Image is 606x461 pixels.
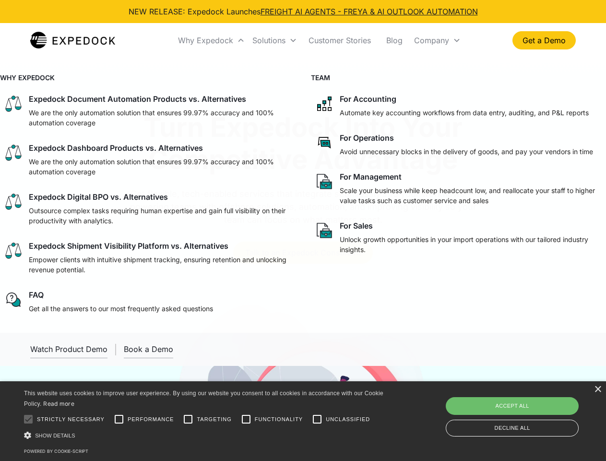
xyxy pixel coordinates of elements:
span: Unclassified [326,415,370,424]
div: For Operations [340,133,394,143]
div: Expedock Dashboard Products vs. Alternatives [29,143,203,153]
div: FAQ [29,290,44,300]
div: Why Expedock [178,36,233,45]
div: Why Expedock [174,24,249,57]
a: Powered by cookie-script [24,449,88,454]
img: scale icon [4,241,23,260]
img: scale icon [4,94,23,113]
p: Automate key accounting workflows from data entry, auditing, and P&L reports [340,108,589,118]
img: regular chat bubble icon [4,290,23,309]
p: Avoid unnecessary blocks in the delivery of goods, and pay your vendors in time [340,146,593,157]
a: Blog [379,24,410,57]
p: We are the only automation solution that ensures 99.97% accuracy and 100% automation coverage [29,157,292,177]
p: Outsource complex tasks requiring human expertise and gain full visibility on their productivity ... [29,206,292,226]
iframe: Chat Widget [446,357,606,461]
span: Strictly necessary [37,415,105,424]
img: scale icon [4,192,23,211]
div: Book a Demo [124,344,173,354]
div: Expedock Digital BPO vs. Alternatives [29,192,168,202]
img: network like icon [315,94,334,113]
div: Company [414,36,449,45]
a: Customer Stories [301,24,379,57]
img: paper and bag icon [315,221,334,240]
span: This website uses cookies to improve user experience. By using our website you consent to all coo... [24,390,383,408]
p: We are the only automation solution that ensures 99.97% accuracy and 100% automation coverage [29,108,292,128]
div: For Accounting [340,94,396,104]
div: Company [410,24,464,57]
p: Get all the answers to our most frequently asked questions [29,303,213,314]
p: Scale your business while keep headcount low, and reallocate your staff to higher value tasks suc... [340,185,603,206]
div: Watch Product Demo [30,344,107,354]
span: Targeting [197,415,231,424]
a: Read more [43,400,74,407]
div: Solutions [252,36,285,45]
span: Functionality [255,415,303,424]
a: home [30,31,115,50]
div: NEW RELEASE: Expedock Launches [129,6,478,17]
span: Show details [35,433,75,438]
a: FREIGHT AI AGENTS - FREYA & AI OUTLOOK AUTOMATION [261,7,478,16]
img: Expedock Logo [30,31,115,50]
img: scale icon [4,143,23,162]
span: Performance [128,415,174,424]
div: Expedock Document Automation Products vs. Alternatives [29,94,246,104]
img: paper and bag icon [315,172,334,191]
p: Empower clients with intuitive shipment tracking, ensuring retention and unlocking revenue potent... [29,255,292,275]
div: Show details [24,430,387,440]
p: Unlock growth opportunities in your import operations with our tailored industry insights. [340,234,603,255]
div: For Sales [340,221,373,230]
div: Expedock Shipment Visibility Platform vs. Alternatives [29,241,228,251]
a: open lightbox [30,340,107,358]
a: Book a Demo [124,340,173,358]
a: Get a Demo [512,31,576,49]
div: For Management [340,172,402,182]
div: Solutions [249,24,301,57]
img: rectangular chat bubble icon [315,133,334,152]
